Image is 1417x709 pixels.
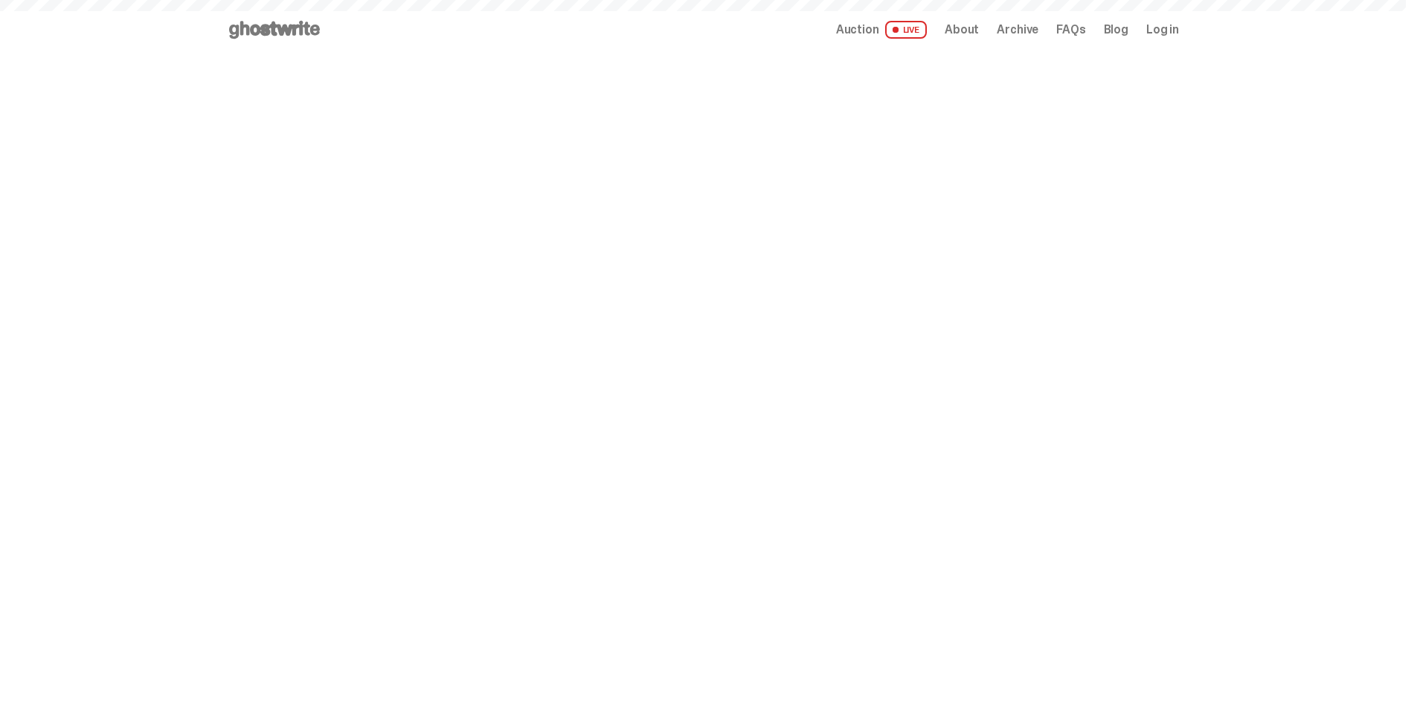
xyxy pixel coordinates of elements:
a: Auction LIVE [836,21,927,39]
a: FAQs [1056,24,1085,36]
span: Auction [836,24,879,36]
span: LIVE [885,21,928,39]
a: Blog [1104,24,1128,36]
a: Archive [997,24,1038,36]
a: Log in [1146,24,1179,36]
a: About [945,24,979,36]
